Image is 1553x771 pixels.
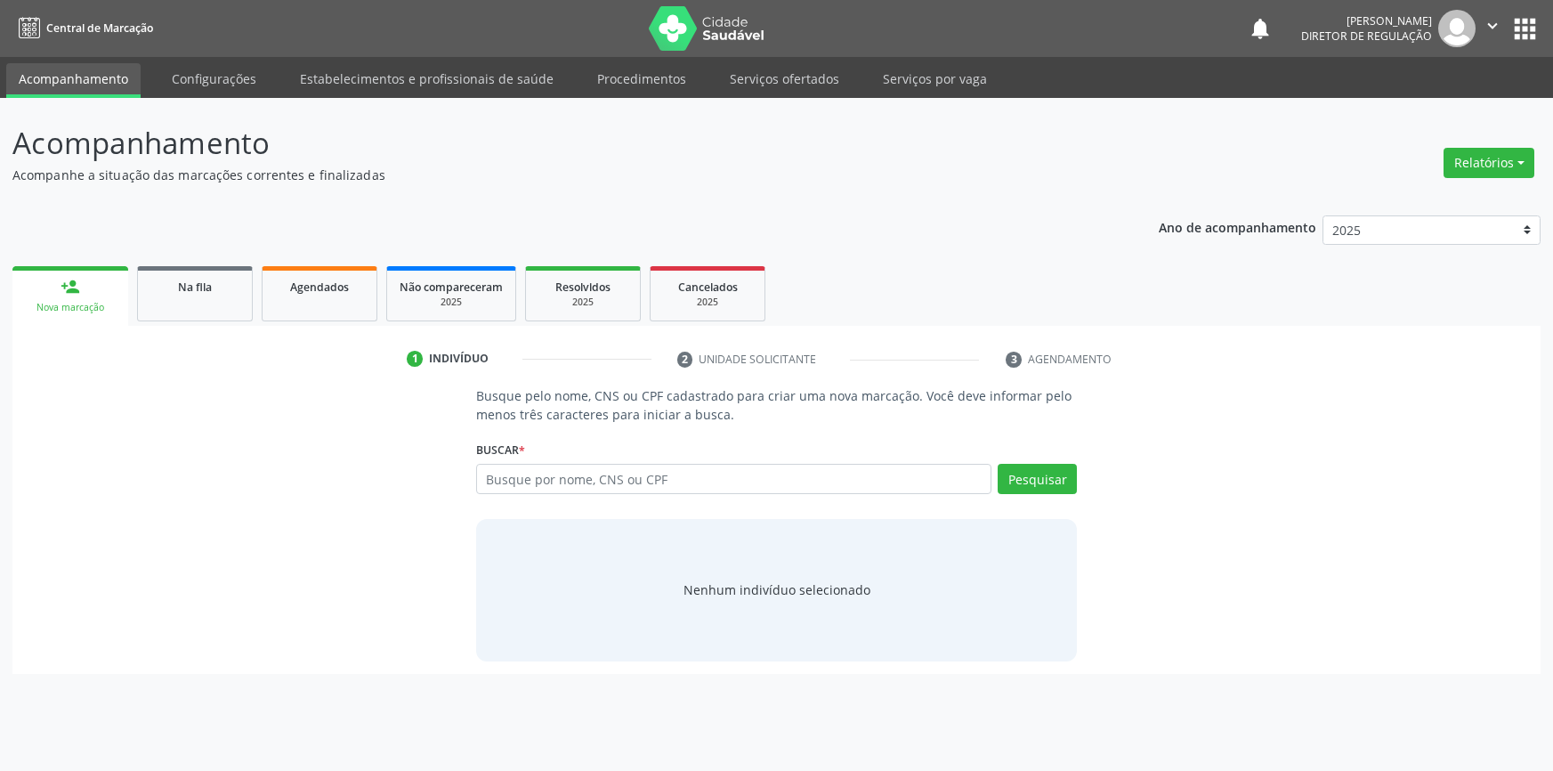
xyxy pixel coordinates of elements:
div: Nenhum indivíduo selecionado [683,580,870,599]
button: Pesquisar [998,464,1077,494]
a: Acompanhamento [6,63,141,98]
span: Central de Marcação [46,20,153,36]
span: Na fila [178,280,212,295]
a: Serviços por vaga [870,63,999,94]
p: Acompanhe a situação das marcações correntes e finalizadas [12,166,1082,184]
button:  [1476,10,1509,47]
p: Acompanhamento [12,121,1082,166]
span: Não compareceram [400,280,503,295]
div: 2025 [663,296,752,309]
span: Diretor de regulação [1301,28,1432,44]
a: Estabelecimentos e profissionais de saúde [287,63,566,94]
div: Nova marcação [25,301,116,314]
div: Indivíduo [429,351,489,367]
button: notifications [1248,16,1273,41]
div: 1 [407,351,423,367]
i:  [1483,16,1502,36]
p: Busque pelo nome, CNS ou CPF cadastrado para criar uma nova marcação. Você deve informar pelo men... [476,386,1078,424]
input: Busque por nome, CNS ou CPF [476,464,992,494]
div: [PERSON_NAME] [1301,13,1432,28]
div: 2025 [538,296,627,309]
a: Serviços ofertados [717,63,852,94]
a: Configurações [159,63,269,94]
a: Central de Marcação [12,13,153,43]
p: Ano de acompanhamento [1159,215,1316,238]
span: Cancelados [678,280,738,295]
button: apps [1509,13,1541,45]
div: person_add [61,277,80,296]
img: img [1438,10,1476,47]
a: Procedimentos [585,63,699,94]
label: Buscar [476,436,525,464]
span: Agendados [290,280,349,295]
span: Resolvidos [555,280,611,295]
button: Relatórios [1444,148,1534,178]
div: 2025 [400,296,503,309]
